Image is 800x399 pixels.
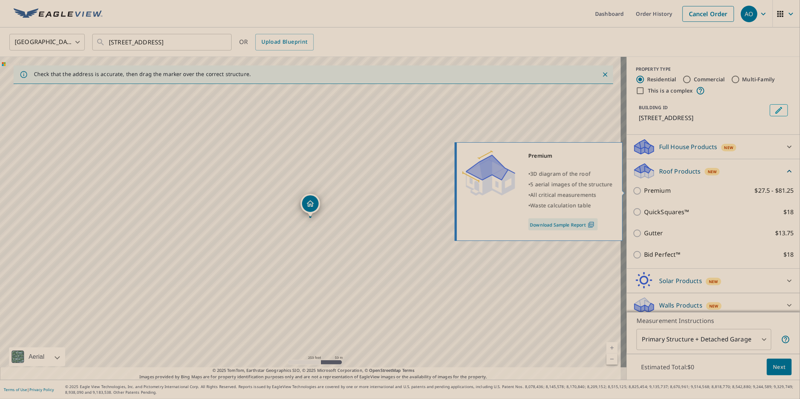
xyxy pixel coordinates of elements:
p: Bid Perfect™ [644,250,681,259]
button: Next [767,359,792,376]
p: Measurement Instructions [637,316,790,325]
div: Aerial [26,347,47,366]
button: Close [600,70,610,79]
span: Your report will include the primary structure and a detached garage if one exists. [781,335,790,344]
div: • [528,179,613,190]
img: Pdf Icon [586,221,596,228]
p: $18 [784,250,794,259]
p: Premium [644,186,671,195]
div: OR [239,34,314,50]
div: Dropped pin, building 1, Residential property, 4524 S Avers Ave Chicago, IL 60632 [301,194,320,217]
div: Primary Structure + Detached Garage [637,329,771,350]
input: Search by address or latitude-longitude [109,32,216,53]
p: Check that the address is accurate, then drag the marker over the correct structure. [34,71,251,78]
label: Residential [647,76,676,83]
div: Solar ProductsNew [633,272,794,290]
div: • [528,169,613,179]
button: Edit building 1 [770,104,788,116]
p: BUILDING ID [639,104,668,111]
p: $27.5 - $81.25 [755,186,794,195]
a: Current Level 17, Zoom In [606,342,618,353]
p: | [4,387,54,392]
a: Privacy Policy [29,387,54,392]
label: Commercial [694,76,725,83]
span: New [708,169,717,175]
div: [GEOGRAPHIC_DATA] [9,32,85,53]
p: Solar Products [659,276,702,285]
p: [STREET_ADDRESS] [639,113,767,122]
a: Terms [402,367,415,373]
span: Waste calculation table [530,202,591,209]
div: Full House ProductsNew [633,138,794,156]
div: Walls ProductsNew [633,296,794,314]
a: Current Level 17, Zoom Out [606,353,618,365]
span: Next [773,362,786,372]
p: Full House Products [659,142,718,151]
span: New [709,279,718,285]
p: Gutter [644,228,663,238]
p: Walls Products [659,301,702,310]
span: Upload Blueprint [261,37,307,47]
p: QuickSquares™ [644,207,689,217]
a: OpenStreetMap [369,367,401,373]
a: Terms of Use [4,387,27,392]
span: All critical measurements [530,191,596,198]
p: © 2025 Eagle View Technologies, Inc. and Pictometry International Corp. All Rights Reserved. Repo... [65,384,796,395]
div: AO [741,6,757,22]
p: $18 [784,207,794,217]
a: Cancel Order [682,6,734,22]
a: Upload Blueprint [255,34,313,50]
a: Download Sample Report [528,218,598,230]
div: Aerial [9,347,65,366]
img: EV Logo [14,8,102,20]
div: • [528,200,613,211]
img: Premium [463,151,515,196]
span: © 2025 TomTom, Earthstar Geographics SIO, © 2025 Microsoft Corporation, © [212,367,415,374]
span: New [709,303,719,309]
div: Roof ProductsNew [633,162,794,180]
label: Multi-Family [742,76,775,83]
p: Estimated Total: $0 [635,359,701,375]
div: Premium [528,151,613,161]
span: New [724,145,734,151]
p: $13.75 [775,228,794,238]
p: Roof Products [659,167,701,176]
label: This is a complex [648,87,693,94]
div: PROPERTY TYPE [636,66,791,73]
span: 3D diagram of the roof [530,170,591,177]
div: • [528,190,613,200]
span: 5 aerial images of the structure [530,181,612,188]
